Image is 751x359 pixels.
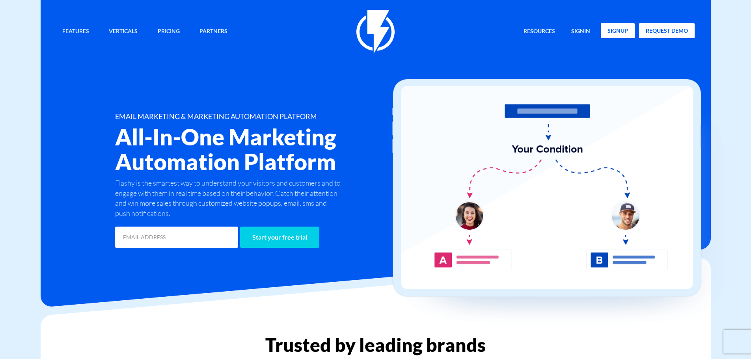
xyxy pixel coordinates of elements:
[639,23,695,38] a: request demo
[565,23,596,40] a: signin
[41,335,711,355] h2: Trusted by leading brands
[115,125,423,174] h2: All-In-One Marketing Automation Platform
[103,23,143,40] a: Verticals
[518,23,561,40] a: Resources
[601,23,635,38] a: signup
[240,227,319,248] input: Start your free trial
[152,23,186,40] a: Pricing
[115,227,238,248] input: EMAIL ADDRESS
[115,113,423,121] h1: EMAIL MARKETING & MARKETING AUTOMATION PLATFORM
[194,23,233,40] a: Partners
[56,23,95,40] a: Features
[115,178,343,219] p: Flashy is the smartest way to understand your visitors and customers and to engage with them in r...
